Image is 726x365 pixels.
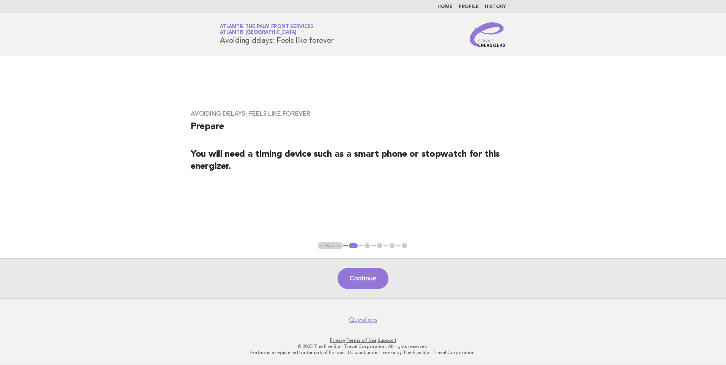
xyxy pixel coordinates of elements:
p: © 2025 The Five Star Travel Corporation. All rights reserved. [131,343,595,349]
a: Home [437,5,453,9]
span: Atlantis [GEOGRAPHIC_DATA] [220,30,297,35]
h2: Prepare [191,121,535,139]
button: 1 [348,242,359,250]
p: · · [131,337,595,343]
a: Support [378,338,396,343]
a: Questions [349,316,377,324]
img: Service Energizers [470,22,506,47]
a: Terms of Use [346,338,377,343]
a: Privacy [330,338,345,343]
a: Profile [459,5,479,9]
h2: You will need a timing device such as a smart phone or stopwatch for this energizer. [191,148,535,179]
h3: Avoiding delays: Feels like forever [191,110,535,118]
button: Continue [338,268,388,289]
p: Forbes is a registered trademark of Forbes LLC used under license by The Five Star Travel Corpora... [131,349,595,356]
h1: Avoiding delays: Feels like forever [220,25,333,44]
a: History [485,5,506,9]
a: Atlantis The Palm Front ServicesAtlantis [GEOGRAPHIC_DATA] [220,24,313,35]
